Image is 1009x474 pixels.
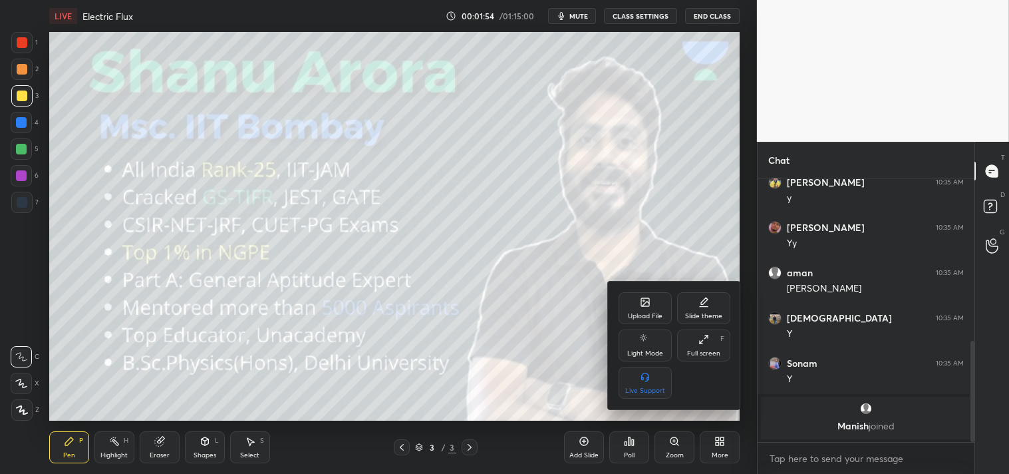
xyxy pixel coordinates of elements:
div: Full screen [687,350,720,357]
div: F [720,336,724,342]
div: Slide theme [685,313,722,320]
div: Live Support [625,387,665,394]
div: Light Mode [627,350,663,357]
div: Upload File [628,313,662,320]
